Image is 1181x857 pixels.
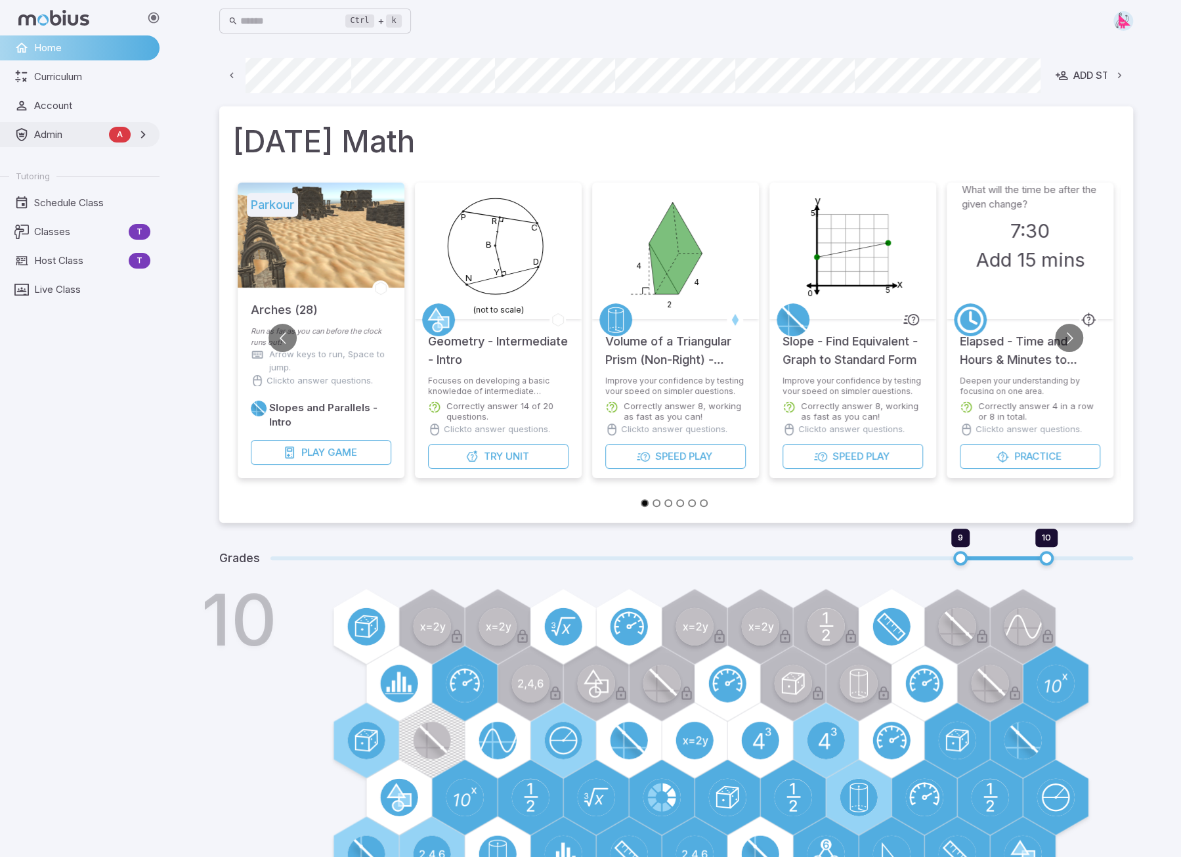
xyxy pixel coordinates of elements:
[251,440,391,465] button: PlayGame
[664,499,672,507] button: Go to slide 3
[386,14,401,28] kbd: k
[492,215,497,226] text: R
[865,449,889,464] span: Play
[34,253,123,268] span: Host Class
[269,401,391,429] h6: Slopes and Parallels - Intro
[807,288,813,298] text: 0
[811,208,815,218] text: 5
[958,532,963,542] span: 9
[641,499,649,507] button: Go to slide 1
[34,99,150,113] span: Account
[1055,68,1142,83] div: Add Student
[483,449,502,464] span: Try
[599,303,632,336] a: Geometry 3D
[605,319,746,369] h5: Volume of a Triangular Prism (Non-Right) - Calculate
[247,193,298,217] h5: Parkour
[16,170,50,182] span: Tutoring
[533,256,539,267] text: D
[783,444,923,469] button: SpeedPlay
[494,267,500,277] text: Y
[605,376,746,394] p: Improve your confidence by testing your speed on simpler questions.
[783,319,923,369] h5: Slope - Find Equivalent - Graph to Standard Form
[34,225,123,239] span: Classes
[605,444,746,469] button: SpeedPlay
[473,305,523,315] text: (not to scale)
[978,401,1100,422] p: Correctly answer 4 in a row or 8 in total.
[960,376,1100,394] p: Deepen your understanding by focusing on one area.
[268,324,297,352] button: Go to previous slide
[34,196,150,210] span: Schedule Class
[832,449,863,464] span: Speed
[428,319,569,369] h5: Geometry - Intermediate - Intro
[327,445,356,460] span: Game
[505,449,528,464] span: Unit
[976,246,1084,275] h3: Add 15 mins
[655,449,685,464] span: Speed
[422,303,455,336] a: Geometry 2D
[798,423,905,436] p: Click to answer questions.
[460,211,465,222] text: P
[34,41,150,55] span: Home
[269,348,391,374] p: Arrow keys to run, Space to jump.
[777,303,809,336] a: Slope/Linear Equations
[251,288,318,319] h5: Arches (28)
[960,444,1100,469] button: Practice
[444,423,550,436] p: Click to answer questions.
[783,376,923,394] p: Improve your confidence by testing your speed on simpler questions.
[1014,449,1062,464] span: Practice
[801,401,923,422] p: Correctly answer 8, working as fast as you can!
[700,499,708,507] button: Go to slide 6
[345,13,402,29] div: +
[486,239,492,250] text: B
[954,303,987,336] a: Time
[34,70,150,84] span: Curriculum
[962,183,1098,211] p: What will the time be after the given change?
[688,449,712,464] span: Play
[428,376,569,394] p: Focuses on developing a basic knowledge of intermediate geometry.
[34,127,104,142] span: Admin
[896,277,902,290] text: x
[1113,11,1133,31] img: right-triangle.svg
[960,319,1100,369] h5: Elapsed - Time and Hours & Minutes to Clock - Five Minutes
[267,374,373,387] p: Click to answer questions.
[301,445,324,460] span: Play
[345,14,375,28] kbd: Ctrl
[814,194,820,207] text: y
[428,444,569,469] button: TryUnit
[465,273,472,283] text: N
[109,128,131,141] span: A
[251,326,391,348] p: Run as far as you can before the clock runs out!
[446,401,569,422] p: Correctly answer 14 of 20 questions.
[201,584,277,655] h1: 10
[531,222,538,232] text: C
[976,423,1082,436] p: Click to answer questions.
[886,285,890,295] text: 5
[232,120,1120,164] h1: [DATE] Math
[34,282,150,297] span: Live Class
[621,423,727,436] p: Click to answer questions.
[219,549,260,567] h5: Grades
[251,401,267,416] a: Slope/Linear Equations
[653,499,660,507] button: Go to slide 2
[1042,532,1051,542] span: 10
[624,401,746,422] p: Correctly answer 8, working as fast as you can!
[1010,217,1050,246] h3: 7:30
[1055,324,1083,352] button: Go to next slide
[635,261,641,271] text: 4
[666,299,671,309] text: 2
[129,225,150,238] span: T
[688,499,696,507] button: Go to slide 5
[676,499,684,507] button: Go to slide 4
[694,277,699,287] text: 4
[129,254,150,267] span: T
